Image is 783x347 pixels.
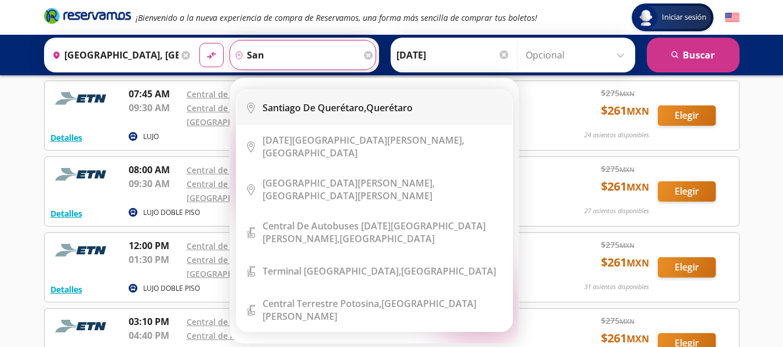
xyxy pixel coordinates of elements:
[627,105,649,118] small: MXN
[263,177,504,202] div: [GEOGRAPHIC_DATA][PERSON_NAME]
[263,134,464,147] b: [DATE][GEOGRAPHIC_DATA][PERSON_NAME],
[263,265,401,277] b: Terminal [GEOGRAPHIC_DATA],
[620,317,635,326] small: MXN
[129,87,181,101] p: 07:45 AM
[50,315,114,338] img: RESERVAMOS
[584,206,649,216] p: 27 asientos disponibles
[44,7,131,24] i: Brand Logo
[627,257,649,269] small: MXN
[129,239,181,253] p: 12:00 PM
[601,330,649,347] span: $ 261
[620,89,635,98] small: MXN
[601,254,649,271] span: $ 261
[129,163,181,177] p: 08:00 AM
[143,283,200,294] p: LUJO DOBLE PISO
[526,41,629,70] input: Opcional
[647,38,740,72] button: Buscar
[263,177,435,189] b: [GEOGRAPHIC_DATA][PERSON_NAME],
[50,239,114,262] img: RESERVAMOS
[657,12,711,23] span: Iniciar sesión
[584,130,649,140] p: 24 asientos disponibles
[50,283,82,295] button: Detalles
[658,181,716,202] button: Elegir
[627,181,649,193] small: MXN
[129,253,181,266] p: 01:30 PM
[263,265,496,277] div: [GEOGRAPHIC_DATA]
[129,177,181,191] p: 09:30 AM
[601,87,635,99] span: $ 275
[143,207,200,218] p: LUJO DOBLE PISO
[230,41,361,70] input: Buscar Destino
[187,89,272,100] a: Central de Autobuses
[50,207,82,220] button: Detalles
[129,328,181,342] p: 04:40 PM
[584,282,649,292] p: 31 asientos disponibles
[601,178,649,195] span: $ 261
[396,41,510,70] input: Elegir Fecha
[136,12,537,23] em: ¡Bienvenido a la nueva experiencia de compra de Reservamos, una forma más sencilla de comprar tus...
[601,102,649,119] span: $ 261
[187,316,272,327] a: Central de Autobuses
[187,254,334,279] a: Central de Autobuses [DATE][GEOGRAPHIC_DATA][PERSON_NAME]
[725,10,740,25] button: English
[48,41,179,70] input: Buscar Origen
[601,239,635,251] span: $ 275
[129,315,181,328] p: 03:10 PM
[263,220,504,245] div: [GEOGRAPHIC_DATA]
[263,297,504,323] div: [GEOGRAPHIC_DATA][PERSON_NAME]
[627,333,649,345] small: MXN
[44,7,131,28] a: Brand Logo
[601,315,635,327] span: $ 275
[263,134,504,159] div: [GEOGRAPHIC_DATA]
[658,105,716,126] button: Elegir
[187,240,272,251] a: Central de Autobuses
[620,241,635,250] small: MXN
[50,163,114,186] img: RESERVAMOS
[263,297,381,310] b: Central Terrestre Potosina,
[129,101,181,115] p: 09:30 AM
[620,165,635,174] small: MXN
[187,165,272,176] a: Central de Autobuses
[601,163,635,175] span: $ 275
[263,101,366,114] b: Santiago de Querétaro,
[143,132,159,142] p: LUJO
[187,178,334,203] a: Central de Autobuses [DATE][GEOGRAPHIC_DATA][PERSON_NAME]
[50,87,114,110] img: RESERVAMOS
[263,101,413,114] div: Querétaro
[263,220,486,245] b: Central de Autobuses [DATE][GEOGRAPHIC_DATA][PERSON_NAME],
[658,257,716,277] button: Elegir
[187,103,334,127] a: Central de Autobuses [DATE][GEOGRAPHIC_DATA][PERSON_NAME]
[50,132,82,144] button: Detalles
